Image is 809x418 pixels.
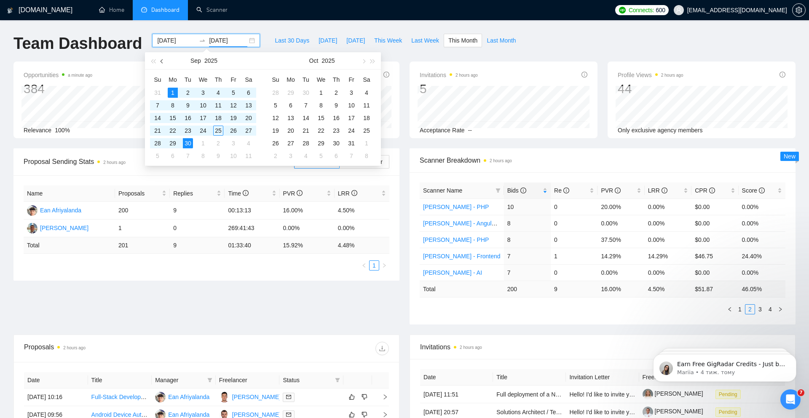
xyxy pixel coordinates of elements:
[444,34,482,47] button: This Month
[745,304,755,314] li: 2
[382,263,387,268] span: right
[270,34,314,47] button: Last 30 Days
[362,263,367,268] span: left
[165,86,180,99] td: 2025-09-01
[329,124,344,137] td: 2025-10-23
[241,150,256,162] td: 2025-10-11
[226,86,241,99] td: 2025-09-05
[298,137,313,150] td: 2025-10-28
[271,113,281,123] div: 12
[183,126,193,136] div: 23
[13,34,142,54] h1: Team Dashboard
[301,100,311,110] div: 7
[333,374,342,386] span: filter
[198,88,208,98] div: 3
[268,137,283,150] td: 2025-10-26
[244,88,254,98] div: 6
[153,151,163,161] div: 5
[68,73,92,78] time: a minute ago
[715,408,744,415] a: Pending
[423,269,482,276] a: [PERSON_NAME] - AI
[209,36,247,45] input: End date
[455,73,478,78] time: 2 hours ago
[316,88,326,98] div: 1
[370,34,407,47] button: This Week
[468,127,472,134] span: --
[766,305,775,314] a: 4
[183,138,193,148] div: 30
[168,126,178,136] div: 22
[271,126,281,136] div: 19
[376,345,388,352] span: download
[715,407,741,417] span: Pending
[331,88,341,98] div: 2
[283,99,298,112] td: 2025-10-06
[150,112,165,124] td: 2025-09-14
[359,124,374,137] td: 2025-10-25
[423,220,516,227] a: [PERSON_NAME] - Angular, Vue.js
[283,73,298,86] th: Mo
[313,124,329,137] td: 2025-10-22
[228,113,238,123] div: 19
[618,81,683,97] div: 44
[496,188,501,193] span: filter
[196,99,211,112] td: 2025-09-10
[150,99,165,112] td: 2025-09-07
[329,99,344,112] td: 2025-10-09
[27,206,81,213] a: EAEan Afriyalanda
[196,73,211,86] th: We
[420,70,478,80] span: Invitations
[283,150,298,162] td: 2025-11-03
[676,7,682,13] span: user
[359,112,374,124] td: 2025-10-18
[219,411,281,418] a: AT[PERSON_NAME]
[775,304,785,314] li: Next Page
[411,36,439,45] span: Last Week
[329,150,344,162] td: 2025-11-06
[183,113,193,123] div: 16
[313,112,329,124] td: 2025-10-15
[283,86,298,99] td: 2025-09-29
[165,124,180,137] td: 2025-09-22
[344,150,359,162] td: 2025-11-07
[271,138,281,148] div: 26
[168,138,178,148] div: 29
[198,100,208,110] div: 10
[99,6,124,13] a: homeHome
[780,389,801,410] iframe: Intercom live chat
[329,112,344,124] td: 2025-10-16
[369,260,379,271] li: 1
[735,304,745,314] li: 1
[316,100,326,110] div: 8
[298,99,313,112] td: 2025-10-07
[151,6,179,13] span: Dashboard
[780,72,785,78] span: info-circle
[370,261,379,270] a: 1
[244,100,254,110] div: 13
[362,394,367,400] span: dislike
[329,86,344,99] td: 2025-10-02
[298,73,313,86] th: Tu
[331,138,341,148] div: 30
[226,124,241,137] td: 2025-09-26
[344,99,359,112] td: 2025-10-10
[798,389,804,396] span: 7
[271,100,281,110] div: 5
[165,150,180,162] td: 2025-10-06
[204,52,217,69] button: 2025
[286,394,291,399] span: mail
[211,73,226,86] th: Th
[643,408,703,415] a: [PERSON_NAME]
[150,137,165,150] td: 2025-09-28
[775,304,785,314] button: right
[168,392,209,402] div: Ean Afriyalanda
[725,304,735,314] li: Previous Page
[496,409,577,415] a: Solutions Architect / Tech Lead
[362,113,372,123] div: 18
[359,392,370,402] button: dislike
[213,100,223,110] div: 11
[319,36,337,45] span: [DATE]
[196,6,228,13] a: searchScanner
[244,126,254,136] div: 27
[226,150,241,162] td: 2025-10-10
